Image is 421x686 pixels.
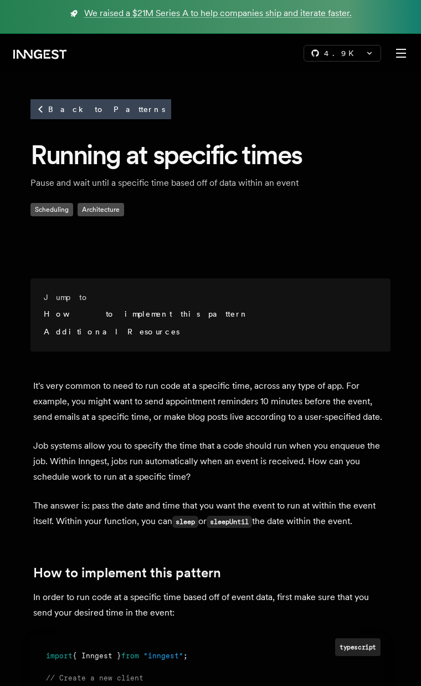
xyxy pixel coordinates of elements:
[143,652,183,660] span: "inngest"
[324,48,361,59] span: 4.9 K
[44,309,249,318] a: How to implement this pattern
[335,638,381,655] div: typescript
[121,652,139,660] span: from
[78,203,124,216] span: Architecture
[44,327,179,336] a: Additional Resources
[33,565,388,581] h2: How to implement this pattern
[30,99,171,119] a: Back to Patterns
[30,203,73,216] span: Scheduling
[207,516,252,528] code: sleepUntil
[30,176,385,190] p: Pause and wait until a specific time based off of data within an event
[33,438,388,485] p: Job systems allow you to specify the time that a code should run when you enqueue the job. Within...
[84,7,352,20] span: We raised a $21M Series A to help companies ship and iterate faster.
[33,590,388,621] p: In order to run code at a specific time based off of event data, first make sure that you send yo...
[30,138,391,172] h1: Running at specific times
[44,292,373,303] h3: Jump to
[183,652,188,660] span: ;
[172,516,198,528] code: sleep
[46,674,143,682] span: // Create a new client
[46,652,73,660] span: import
[73,652,121,660] span: { Inngest }
[33,378,388,425] p: It's very common to need to run code at a specific time, across any type of app. For example, you...
[33,498,388,530] p: The answer is: pass the date and time that you want the event to run at within the event itself. ...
